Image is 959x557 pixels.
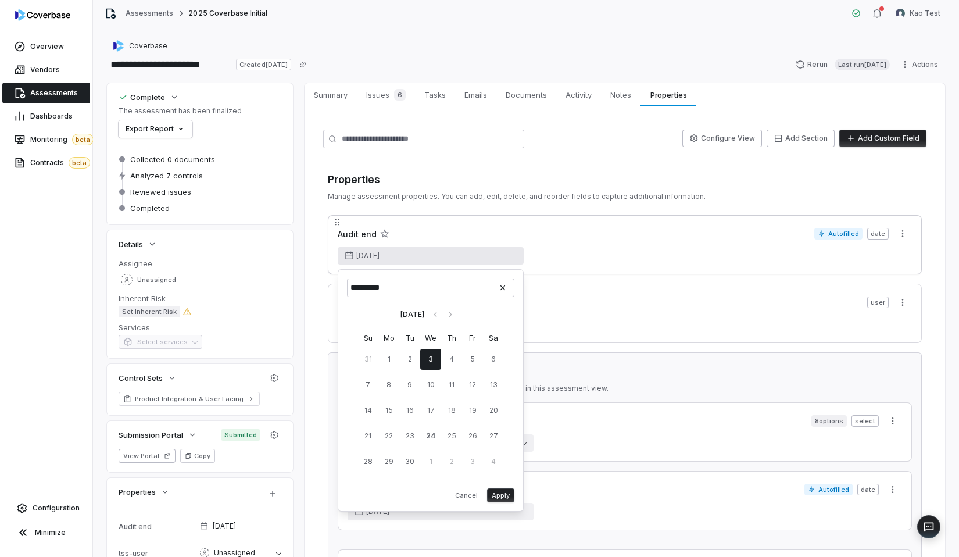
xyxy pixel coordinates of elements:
[804,484,853,495] span: Autofilled
[441,374,462,395] button: 11
[362,87,410,103] span: Issues
[72,134,94,145] span: beta
[462,426,483,447] button: 26
[767,130,835,147] button: Add Section
[188,9,267,18] span: 2025 Coverbase Initial
[400,310,424,319] div: [DATE]
[462,349,483,370] button: 5
[682,130,762,147] button: Configure View
[399,332,420,344] th: Tuesday
[353,362,912,374] h2: Vendor Properties
[30,88,78,98] span: Assessments
[195,514,286,538] button: [DATE]
[130,187,191,197] span: Reviewed issues
[137,276,176,284] span: Unassigned
[420,451,441,472] button: 1
[115,481,173,502] button: Properties
[2,129,90,150] a: Monitoringbeta
[2,36,90,57] a: Overview
[221,429,260,441] span: Submitted
[883,412,902,430] button: More actions
[69,157,90,169] span: beta
[420,426,441,447] button: 24
[851,415,879,427] span: select
[357,400,378,421] button: 14
[115,424,201,445] button: Submission Portal
[399,349,420,370] button: 2
[883,481,902,498] button: More actions
[119,522,195,531] div: Audit end
[30,157,90,169] span: Contracts
[893,225,912,242] button: More actions
[126,9,173,18] a: Assessments
[501,87,552,102] span: Documents
[378,426,399,447] button: 22
[606,87,636,102] span: Notes
[893,294,912,311] button: More actions
[119,430,183,440] span: Submission Portal
[462,400,483,421] button: 19
[119,392,260,406] a: Product Integration & User Facing
[119,322,281,333] dt: Services
[30,65,60,74] span: Vendors
[115,367,180,388] button: Control Sets
[441,349,462,370] button: 4
[130,154,215,165] span: Collected 0 documents
[483,400,504,421] button: 20
[35,528,66,537] span: Minimize
[2,106,90,127] a: Dashboards
[378,332,399,344] th: Monday
[328,192,922,201] p: Manage assessment properties. You can add, edit, delete, and reorder fields to capture additional...
[119,373,163,383] span: Control Sets
[483,349,504,370] button: 6
[483,374,504,395] button: 13
[483,332,504,344] th: Saturday
[427,306,444,323] button: Go to previous month
[441,451,462,472] button: 2
[180,449,215,463] button: Copy
[814,228,863,240] span: Autofilled
[450,488,482,502] button: Cancel
[420,87,450,102] span: Tasks
[119,306,180,317] span: Set Inherent Risk
[129,41,167,51] span: Coverbase
[357,451,378,472] button: 28
[236,59,291,70] span: Created [DATE]
[399,400,420,421] button: 16
[115,234,160,255] button: Details
[896,9,905,18] img: Kao Test avatar
[328,215,346,229] button: Drag to reorder
[420,400,441,421] button: 17
[897,56,945,73] button: Actions
[789,56,897,73] button: RerunLast run[DATE]
[442,306,459,323] button: Go to next month
[5,521,88,544] button: Minimize
[835,59,890,70] span: Last run [DATE]
[420,374,441,395] button: 10
[441,332,462,344] th: Thursday
[483,451,504,472] button: 4
[328,172,922,187] h1: Properties
[130,170,203,181] span: Analyzed 7 controls
[119,293,281,304] dt: Inherent Risk
[119,258,281,269] dt: Assignee
[338,384,912,393] p: Vendor properties that have been selected for display in this assessment view.
[460,87,492,102] span: Emails
[115,87,183,108] button: Complete
[119,106,242,116] p: The assessment has been finalized
[33,504,80,513] span: Configuration
[378,451,399,472] button: 29
[119,239,143,249] span: Details
[462,374,483,395] button: 12
[15,9,70,21] img: logo-D7KZi-bG.svg
[2,83,90,103] a: Assessments
[483,426,504,447] button: 27
[441,426,462,447] button: 25
[399,426,420,447] button: 23
[338,247,524,265] button: [DATE]
[378,400,399,421] button: 15
[213,522,236,531] span: [DATE]
[420,332,441,344] th: Wednesday
[357,332,378,344] th: Sunday
[867,228,889,240] span: date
